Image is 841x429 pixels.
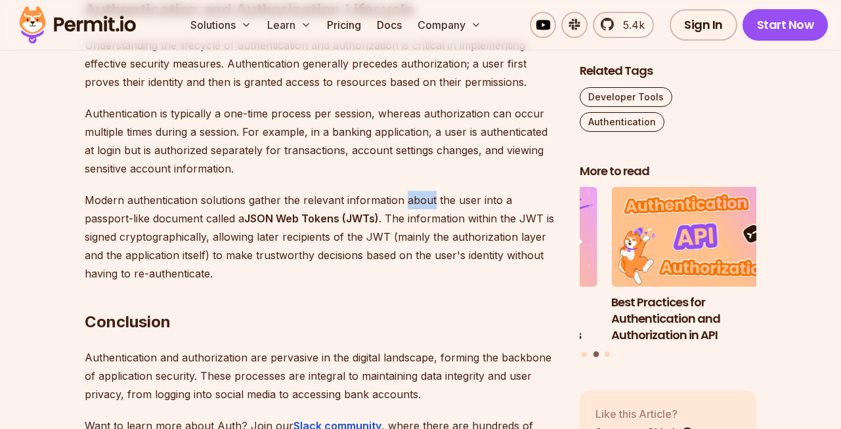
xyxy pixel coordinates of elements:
[244,212,379,225] strong: JSON Web Tokens (JWTs)
[85,36,559,91] p: Understanding the lifecycle of authentication and authorization is critical in implementing effec...
[593,12,654,38] a: 5.4k
[420,295,597,343] h3: How Custom GitHub Actions Enabled Us to Streamline Thousands of CI/CD Pipelines
[85,259,559,333] h2: Conclusion
[580,188,757,359] div: Posts
[85,191,559,283] p: Modern authentication solutions gather the relevant information about the user into a passport-li...
[743,9,829,41] a: Start Now
[412,12,486,38] button: Company
[611,295,788,343] h3: Best Practices for Authentication and Authorization in API
[580,112,664,132] a: Authentication
[593,352,599,357] button: Go to slide 2
[322,12,366,38] a: Pricing
[580,63,757,79] h2: Related Tags
[262,12,316,38] button: Learn
[580,163,757,180] h2: More to read
[605,352,610,357] button: Go to slide 3
[13,3,142,47] img: Permit logo
[420,188,597,344] li: 1 of 3
[611,188,788,344] a: Best Practices for Authentication and Authorization in APIBest Practices for Authentication and A...
[185,12,257,38] button: Solutions
[670,9,737,41] a: Sign In
[611,188,788,287] img: Best Practices for Authentication and Authorization in API
[582,352,587,357] button: Go to slide 1
[85,104,559,178] p: Authentication is typically a one-time process per session, whereas authorization can occur multi...
[615,17,645,33] span: 5.4k
[372,12,407,38] a: Docs
[85,348,559,403] p: Authentication and authorization are pervasive in the digital landscape, forming the backbone of ...
[595,406,693,422] p: Like this Article?
[580,87,672,107] a: Developer Tools
[611,188,788,344] li: 2 of 3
